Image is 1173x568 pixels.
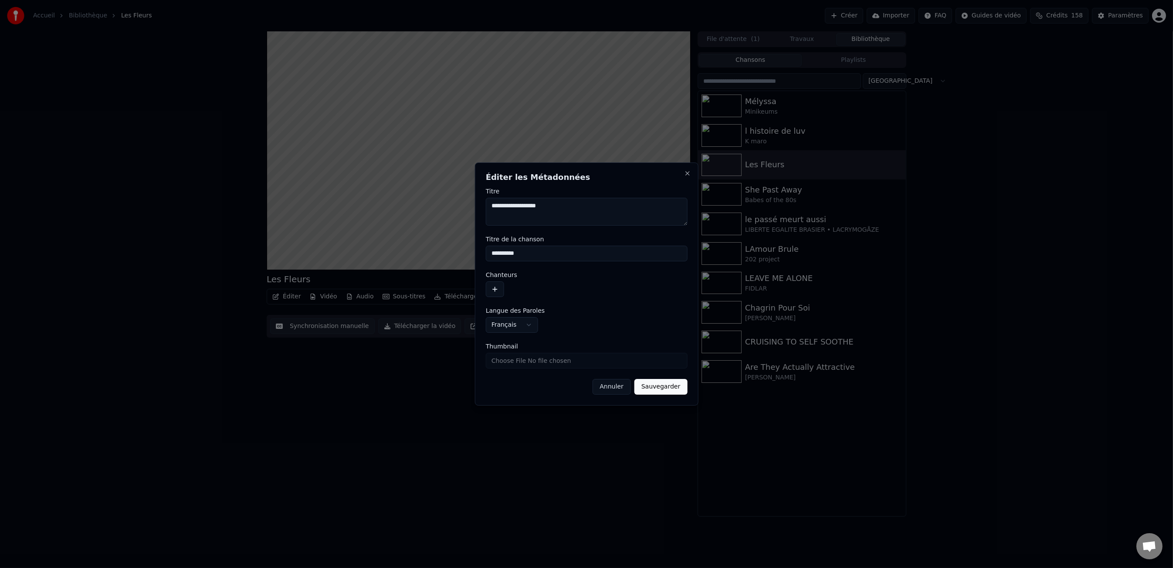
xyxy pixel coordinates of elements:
[486,188,688,194] label: Titre
[486,272,688,278] label: Chanteurs
[486,236,688,242] label: Titre de la chanson
[486,308,545,314] span: Langue des Paroles
[486,173,688,181] h2: Éditer les Métadonnées
[486,343,518,349] span: Thumbnail
[634,379,687,395] button: Sauvegarder
[592,379,631,395] button: Annuler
